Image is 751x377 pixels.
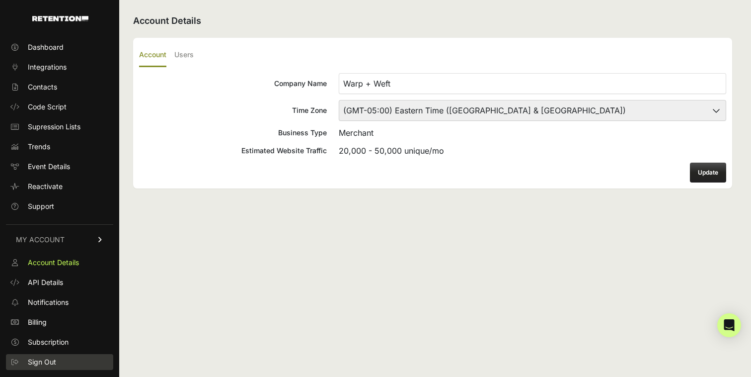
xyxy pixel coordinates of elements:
a: Integrations [6,59,113,75]
span: Billing [28,317,47,327]
a: Subscription [6,334,113,350]
label: Account [139,44,166,67]
span: Sign Out [28,357,56,367]
a: Notifications [6,294,113,310]
span: Account Details [28,258,79,268]
label: Users [174,44,194,67]
a: Support [6,198,113,214]
a: Contacts [6,79,113,95]
div: Estimated Website Traffic [139,146,327,156]
span: Trends [28,142,50,152]
a: API Details [6,275,113,290]
a: Billing [6,314,113,330]
a: Dashboard [6,39,113,55]
span: Supression Lists [28,122,80,132]
span: Contacts [28,82,57,92]
span: Dashboard [28,42,64,52]
span: Subscription [28,337,69,347]
input: Company Name [339,73,726,94]
div: Open Intercom Messenger [717,313,741,337]
div: Time Zone [139,105,327,115]
span: Support [28,201,54,211]
select: Time Zone [339,100,726,121]
div: Merchant [339,127,726,139]
span: API Details [28,278,63,287]
a: MY ACCOUNT [6,224,113,255]
span: Code Script [28,102,67,112]
div: Business Type [139,128,327,138]
button: Update [690,163,726,183]
a: Code Script [6,99,113,115]
img: Retention.com [32,16,88,21]
a: Event Details [6,159,113,175]
span: MY ACCOUNT [16,235,65,245]
h2: Account Details [133,14,732,28]
a: Sign Out [6,354,113,370]
a: Supression Lists [6,119,113,135]
span: Event Details [28,162,70,172]
span: Reactivate [28,182,63,191]
div: 20,000 - 50,000 unique/mo [339,145,726,157]
span: Notifications [28,297,69,307]
div: Company Name [139,79,327,89]
a: Trends [6,139,113,155]
span: Integrations [28,62,67,72]
a: Reactivate [6,179,113,194]
a: Account Details [6,255,113,271]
